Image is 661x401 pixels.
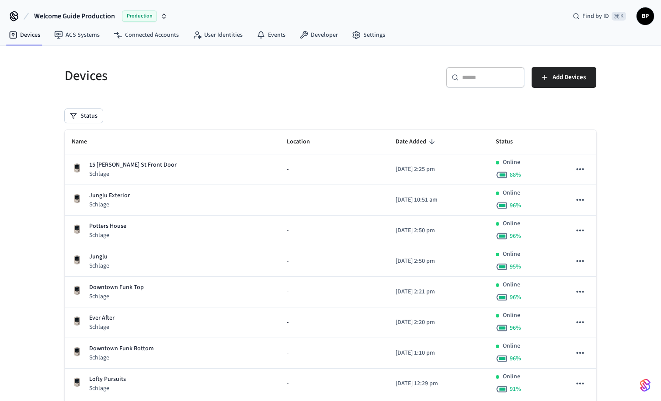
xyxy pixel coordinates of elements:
[89,375,126,384] p: Lofty Pursuits
[496,135,524,149] span: Status
[396,226,482,235] p: [DATE] 2:50 pm
[89,353,154,362] p: Schlage
[2,27,47,43] a: Devices
[89,191,130,200] p: Junglu Exterior
[396,349,482,358] p: [DATE] 1:10 pm
[503,188,520,198] p: Online
[72,316,82,326] img: Schlage Sense Smart Deadbolt with Camelot Trim, Front
[510,171,521,179] span: 88 %
[89,262,109,270] p: Schlage
[396,195,482,205] p: [DATE] 10:51 am
[72,224,82,234] img: Schlage Sense Smart Deadbolt with Camelot Trim, Front
[287,195,289,205] span: -
[89,314,115,323] p: Ever After
[637,8,653,24] span: BP
[72,163,82,173] img: Schlage Sense Smart Deadbolt with Camelot Trim, Front
[89,323,115,331] p: Schlage
[89,292,144,301] p: Schlage
[250,27,292,43] a: Events
[186,27,250,43] a: User Identities
[89,252,109,262] p: Junglu
[510,293,521,302] span: 96 %
[396,287,482,296] p: [DATE] 2:21 pm
[34,11,115,21] span: Welcome Guide Production
[72,135,98,149] span: Name
[287,165,289,174] span: -
[510,201,521,210] span: 96 %
[503,219,520,228] p: Online
[637,7,654,25] button: BP
[396,165,482,174] p: [DATE] 2:25 pm
[510,354,521,363] span: 96 %
[345,27,392,43] a: Settings
[72,193,82,204] img: Schlage Sense Smart Deadbolt with Camelot Trim, Front
[287,349,289,358] span: -
[396,379,482,388] p: [DATE] 12:29 pm
[396,135,438,149] span: Date Added
[503,250,520,259] p: Online
[122,10,157,22] span: Production
[553,72,586,83] span: Add Devices
[396,318,482,327] p: [DATE] 2:20 pm
[503,280,520,289] p: Online
[503,158,520,167] p: Online
[566,8,633,24] div: Find by ID⌘ K
[65,67,325,85] h5: Devices
[72,346,82,357] img: Schlage Sense Smart Deadbolt with Camelot Trim, Front
[107,27,186,43] a: Connected Accounts
[292,27,345,43] a: Developer
[287,287,289,296] span: -
[47,27,107,43] a: ACS Systems
[510,232,521,241] span: 96 %
[65,109,103,123] button: Status
[89,231,126,240] p: Schlage
[503,372,520,381] p: Online
[287,135,321,149] span: Location
[72,255,82,265] img: Schlage Sense Smart Deadbolt with Camelot Trim, Front
[510,262,521,271] span: 95 %
[510,324,521,332] span: 96 %
[89,384,126,393] p: Schlage
[582,12,609,21] span: Find by ID
[89,200,130,209] p: Schlage
[287,379,289,388] span: -
[89,344,154,353] p: Downtown Funk Bottom
[287,257,289,266] span: -
[89,160,177,170] p: 15 [PERSON_NAME] St Front Door
[89,170,177,178] p: Schlage
[503,342,520,351] p: Online
[89,283,144,292] p: Downtown Funk Top
[510,385,521,394] span: 91 %
[503,311,520,320] p: Online
[72,377,82,387] img: Schlage Sense Smart Deadbolt with Camelot Trim, Front
[287,226,289,235] span: -
[396,257,482,266] p: [DATE] 2:50 pm
[89,222,126,231] p: Potters House
[612,12,626,21] span: ⌘ K
[532,67,596,88] button: Add Devices
[287,318,289,327] span: -
[72,285,82,296] img: Schlage Sense Smart Deadbolt with Camelot Trim, Front
[640,378,651,392] img: SeamLogoGradient.69752ec5.svg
